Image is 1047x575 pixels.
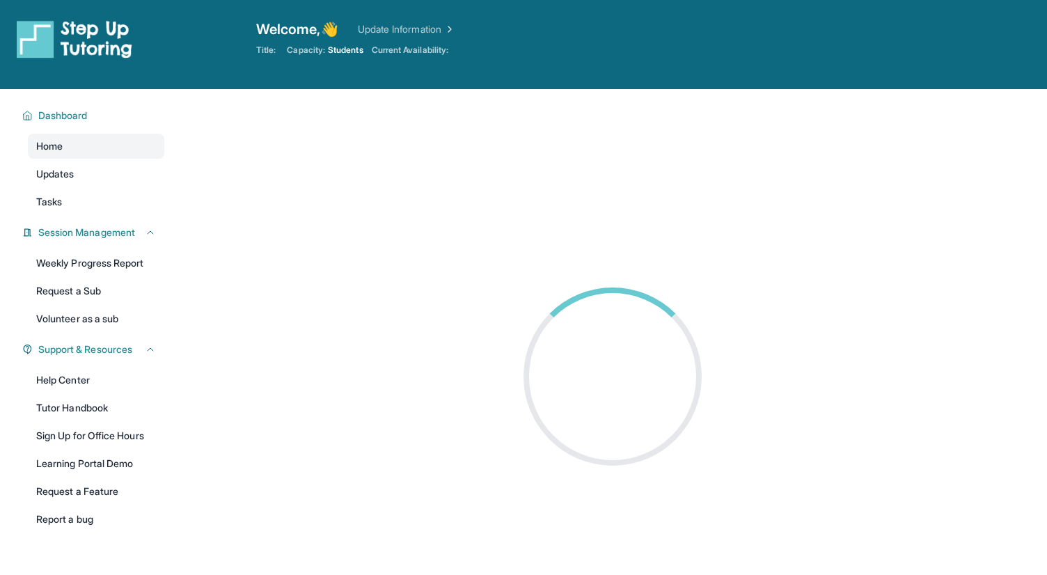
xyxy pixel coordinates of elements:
[33,342,156,356] button: Support & Resources
[28,306,164,331] a: Volunteer as a sub
[17,19,132,58] img: logo
[28,278,164,304] a: Request a Sub
[28,423,164,448] a: Sign Up for Office Hours
[38,226,135,239] span: Session Management
[28,162,164,187] a: Updates
[36,167,74,181] span: Updates
[38,342,132,356] span: Support & Resources
[28,507,164,532] a: Report a bug
[28,451,164,476] a: Learning Portal Demo
[328,45,363,56] span: Students
[372,45,448,56] span: Current Availability:
[287,45,325,56] span: Capacity:
[256,45,276,56] span: Title:
[441,22,455,36] img: Chevron Right
[36,195,62,209] span: Tasks
[36,139,63,153] span: Home
[256,19,338,39] span: Welcome, 👋
[28,251,164,276] a: Weekly Progress Report
[28,395,164,420] a: Tutor Handbook
[33,109,156,123] button: Dashboard
[358,22,455,36] a: Update Information
[28,134,164,159] a: Home
[33,226,156,239] button: Session Management
[38,109,88,123] span: Dashboard
[28,189,164,214] a: Tasks
[28,479,164,504] a: Request a Feature
[28,368,164,393] a: Help Center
